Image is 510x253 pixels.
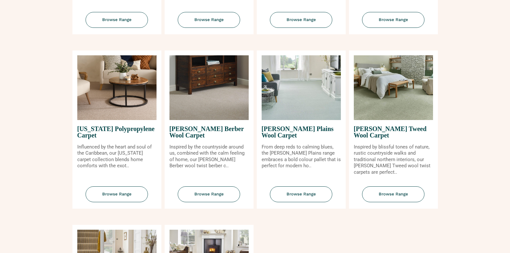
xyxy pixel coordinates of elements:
a: Browse Range [349,186,438,209]
img: Tomkinson Berber Wool Carpet [169,55,249,120]
p: Inspired by the countryside around us, combined with the calm feeling of home, our [PERSON_NAME] ... [169,144,249,169]
span: Browse Range [86,12,148,28]
a: Browse Range [165,12,254,34]
a: Browse Range [72,186,161,209]
span: Browse Range [362,186,425,202]
p: Influenced by the heart and soul of the Caribbean, our [US_STATE] carpet collection blends home c... [77,144,157,169]
a: Browse Range [257,12,346,34]
a: Browse Range [165,186,254,209]
span: Browse Range [270,12,332,28]
p: Inspired by blissful tones of nature, rustic countryside walks and traditional northern interiors... [354,144,433,176]
span: [PERSON_NAME] Berber Wool Carpet [169,120,249,144]
span: [US_STATE] Polypropylene Carpet [77,120,157,144]
a: Browse Range [257,186,346,209]
p: From deep reds to calming blues, the [PERSON_NAME] Plains range embraces a bold colour pallet tha... [262,144,341,169]
span: [PERSON_NAME] Plains Wool Carpet [262,120,341,144]
span: Browse Range [270,186,332,202]
img: Tomkinson Tweed Wool Carpet [354,55,433,120]
a: Browse Range [72,12,161,34]
span: Browse Range [362,12,425,28]
span: Browse Range [178,186,240,202]
img: Tomkinson Plains Wool Carpet [262,55,341,120]
span: [PERSON_NAME] Tweed Wool Carpet [354,120,433,144]
span: Browse Range [178,12,240,28]
a: Browse Range [349,12,438,34]
img: Puerto Rico Polypropylene Carpet [77,55,157,120]
span: Browse Range [86,186,148,202]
